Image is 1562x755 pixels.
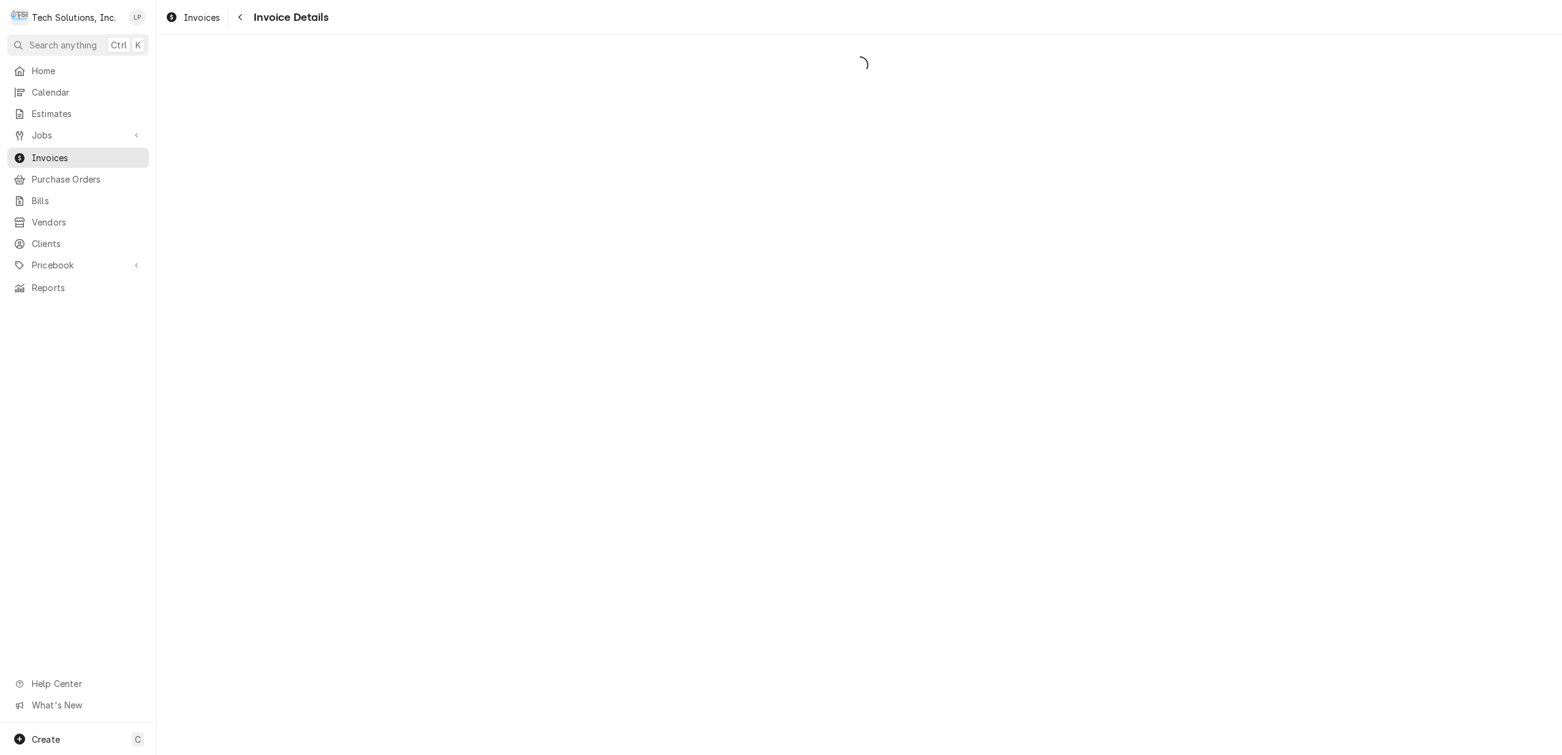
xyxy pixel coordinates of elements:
[7,125,149,145] a: Go to Jobs
[32,86,143,99] span: Calendar
[7,82,149,102] a: Calendar
[184,11,220,24] span: Invoices
[7,104,149,124] a: Estimates
[32,699,142,711] span: What's New
[32,129,124,142] span: Jobs
[32,107,143,120] span: Estimates
[157,52,1562,78] span: Loading...
[7,673,149,694] a: Go to Help Center
[32,677,142,690] span: Help Center
[230,7,250,27] button: Navigate back
[32,237,143,250] span: Clients
[7,169,149,189] a: Purchase Orders
[32,281,143,294] span: Reports
[7,61,149,81] a: Home
[29,39,97,51] span: Search anything
[7,695,149,715] a: Go to What's New
[32,173,143,186] span: Purchase Orders
[11,9,28,26] div: T
[7,191,149,211] a: Bills
[129,9,146,26] div: LP
[7,233,149,254] a: Clients
[250,9,328,26] span: Invoice Details
[7,255,149,275] a: Go to Pricebook
[32,64,143,77] span: Home
[32,194,143,207] span: Bills
[135,39,141,51] span: K
[32,734,60,745] span: Create
[111,39,127,51] span: Ctrl
[11,9,28,26] div: Tech Solutions, Inc.'s Avatar
[135,733,141,746] span: C
[32,259,124,271] span: Pricebook
[7,278,149,298] a: Reports
[129,9,146,26] div: Lisa Paschal's Avatar
[32,151,143,164] span: Invoices
[32,11,116,24] div: Tech Solutions, Inc.
[32,216,143,229] span: Vendors
[7,34,149,56] button: Search anythingCtrlK
[7,212,149,232] a: Vendors
[7,148,149,168] a: Invoices
[161,7,225,28] a: Invoices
